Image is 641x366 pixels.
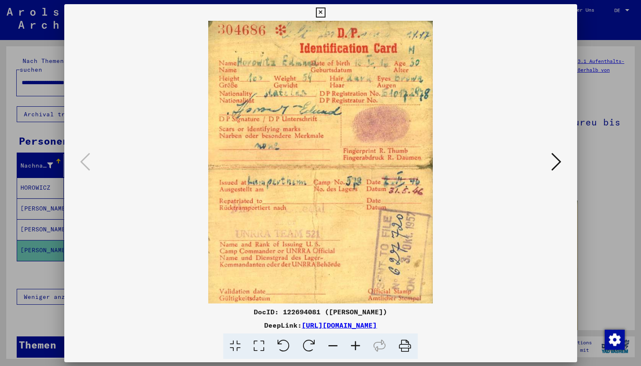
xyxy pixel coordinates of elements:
[302,321,377,329] a: [URL][DOMAIN_NAME]
[64,320,577,330] div: DeepLink:
[64,307,577,317] div: DocID: 122694081 ([PERSON_NAME])
[604,329,624,349] div: Zustimmung ändern
[93,21,549,303] img: 001.jpg
[605,330,625,350] img: Zustimmung ändern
